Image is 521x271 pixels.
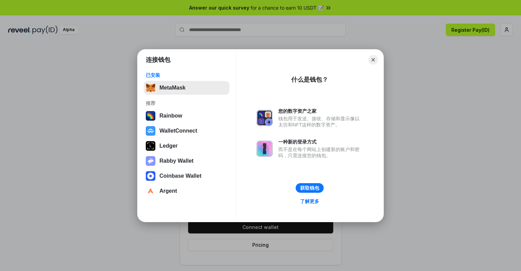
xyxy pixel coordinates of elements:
div: 而不是在每个网站上创建新的账户和密码，只需连接您的钱包。 [278,146,363,159]
button: Rainbow [144,109,229,123]
div: Rabby Wallet [159,158,194,164]
div: Coinbase Wallet [159,173,201,179]
img: svg+xml,%3Csvg%20fill%3D%22none%22%20height%3D%2233%22%20viewBox%3D%220%200%2035%2033%22%20width%... [146,83,155,93]
div: Ledger [159,143,178,149]
h1: 连接钱包 [146,56,170,64]
a: 了解更多 [296,197,323,206]
button: Coinbase Wallet [144,169,229,183]
button: Close [368,55,378,65]
button: WalletConnect [144,124,229,138]
img: svg+xml,%3Csvg%20xmlns%3D%22http%3A%2F%2Fwww.w3.org%2F2000%2Fsvg%22%20width%3D%2228%22%20height%3... [146,141,155,151]
img: svg+xml,%3Csvg%20width%3D%2228%22%20height%3D%2228%22%20viewBox%3D%220%200%2028%2028%22%20fill%3D... [146,171,155,181]
div: WalletConnect [159,128,197,134]
button: MetaMask [144,81,229,95]
div: 了解更多 [300,198,319,204]
div: 您的数字资产之家 [278,108,363,114]
div: 已安装 [146,72,227,78]
img: svg+xml,%3Csvg%20width%3D%2228%22%20height%3D%2228%22%20viewBox%3D%220%200%2028%2028%22%20fill%3D... [146,186,155,196]
div: Rainbow [159,113,182,119]
div: 一种新的登录方式 [278,139,363,145]
button: 获取钱包 [296,183,324,193]
div: MetaMask [159,85,185,91]
img: svg+xml,%3Csvg%20width%3D%2228%22%20height%3D%2228%22%20viewBox%3D%220%200%2028%2028%22%20fill%3D... [146,126,155,136]
div: 什么是钱包？ [291,76,328,84]
button: Argent [144,184,229,198]
button: Ledger [144,139,229,153]
button: Rabby Wallet [144,154,229,168]
img: svg+xml,%3Csvg%20xmlns%3D%22http%3A%2F%2Fwww.w3.org%2F2000%2Fsvg%22%20fill%3D%22none%22%20viewBox... [256,140,273,157]
div: 钱包用于发送、接收、存储和显示像以太坊和NFT这样的数字资产。 [278,116,363,128]
img: svg+xml,%3Csvg%20width%3D%22120%22%20height%3D%22120%22%20viewBox%3D%220%200%20120%20120%22%20fil... [146,111,155,121]
img: svg+xml,%3Csvg%20xmlns%3D%22http%3A%2F%2Fwww.w3.org%2F2000%2Fsvg%22%20fill%3D%22none%22%20viewBox... [256,110,273,126]
img: svg+xml,%3Csvg%20xmlns%3D%22http%3A%2F%2Fwww.w3.org%2F2000%2Fsvg%22%20fill%3D%22none%22%20viewBox... [146,156,155,166]
div: 推荐 [146,100,227,106]
div: 获取钱包 [300,185,319,191]
div: Argent [159,188,177,194]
